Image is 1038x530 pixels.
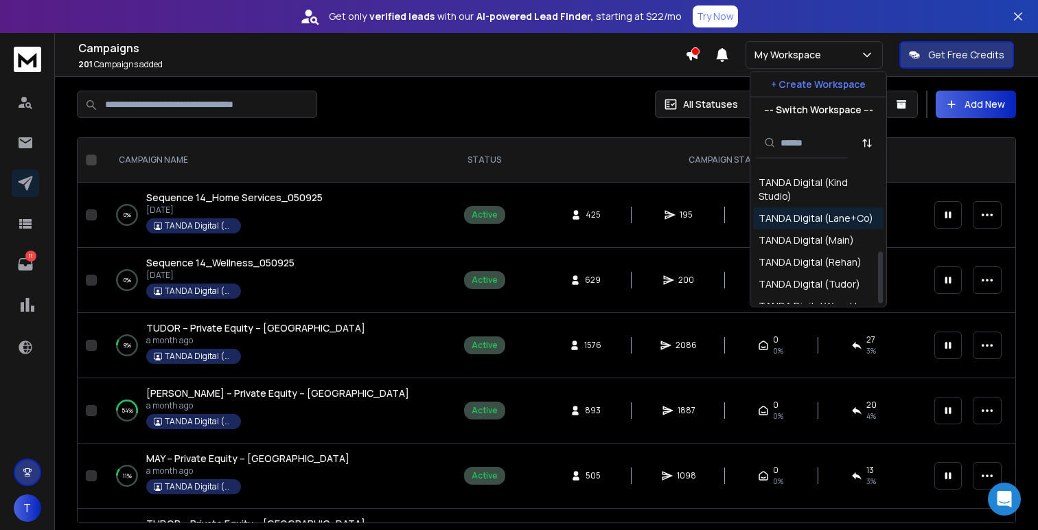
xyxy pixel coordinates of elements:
th: CAMPAIGN STATS [523,138,926,183]
button: Get Free Credits [899,41,1014,69]
button: Try Now [693,5,738,27]
span: 0 [773,334,778,345]
span: Sequence 14_Wellness_050925 [146,256,295,269]
p: TANDA Digital (Digital Sip) [165,220,233,231]
div: Active [472,340,498,351]
span: 3 % [866,476,876,487]
p: Get Free Credits [928,48,1004,62]
p: Get only with our starting at $22/mo [329,10,682,23]
p: 11 [25,251,36,262]
span: 1576 [584,340,601,351]
span: 893 [585,405,601,416]
p: TANDA Digital (Main) [165,351,233,362]
td: 0%Sequence 14_Wellness_050925[DATE]TANDA Digital (Digital Sip) [102,248,446,313]
p: + Create Workspace [771,78,866,91]
div: TANDA Digital (Rehan) [759,256,862,270]
div: Active [472,470,498,481]
td: 11%MAY – Private Equity – [GEOGRAPHIC_DATA]a month agoTANDA Digital (Main) [102,443,446,509]
p: --- Switch Workspace --- [764,103,873,117]
div: TANDA Digital (Lane+Co) [759,212,873,226]
p: TANDA Digital (Digital Sip) [165,286,233,297]
strong: AI-powered Lead Finder, [476,10,593,23]
p: [DATE] [146,205,323,216]
div: TANDA Digital (Main) [759,234,854,248]
span: TUDOR – Private Equity – [GEOGRAPHIC_DATA] [146,321,365,334]
p: All Statuses [683,97,738,111]
a: [PERSON_NAME] – Private Equity – [GEOGRAPHIC_DATA] [146,387,409,400]
p: 0 % [124,208,131,222]
span: 4 % [866,411,876,422]
div: Open Intercom Messenger [988,483,1021,516]
th: CAMPAIGN NAME [102,138,446,183]
span: 195 [680,209,693,220]
p: Campaigns added [78,59,685,70]
button: T [14,494,41,522]
div: Active [472,405,498,416]
a: 11 [12,251,39,278]
span: 200 [678,275,694,286]
span: 0% [773,411,783,422]
h1: Campaigns [78,40,685,56]
p: 54 % [122,404,133,417]
span: 20 [866,400,877,411]
button: + Create Workspace [750,72,886,97]
p: 11 % [123,469,132,483]
p: 9 % [124,338,131,352]
p: TANDA Digital (Main) [165,481,233,492]
span: 13 [866,465,874,476]
strong: verified leads [369,10,435,23]
span: 629 [585,275,601,286]
a: Sequence 14_Wellness_050925 [146,256,295,270]
p: a month ago [146,335,365,346]
p: TANDA Digital (Main) [165,416,233,427]
span: 2086 [676,340,697,351]
a: MAY – Private Equity – [GEOGRAPHIC_DATA] [146,452,349,465]
p: Try Now [697,10,734,23]
div: TANDA Digital (Kind Studio) [759,176,878,204]
span: 0% [773,476,783,487]
span: 1098 [677,470,696,481]
span: MAY – Private Equity – [GEOGRAPHIC_DATA] [146,452,349,465]
span: 0 [773,400,778,411]
p: My Workspace [754,48,827,62]
td: 9%TUDOR – Private Equity – [GEOGRAPHIC_DATA]a month agoTANDA Digital (Main) [102,313,446,378]
span: TUDOR – Private Equity – [GEOGRAPHIC_DATA] [146,517,365,530]
span: 27 [866,334,875,345]
p: [DATE] [146,270,295,281]
span: 1887 [678,405,695,416]
span: Sequence 14_Home Services_050925 [146,191,323,204]
span: 425 [586,209,601,220]
span: 0 [773,465,778,476]
a: TUDOR – Private Equity – [GEOGRAPHIC_DATA] [146,321,365,335]
td: 54%[PERSON_NAME] – Private Equity – [GEOGRAPHIC_DATA]a month agoTANDA Digital (Main) [102,378,446,443]
th: STATUS [446,138,523,183]
div: Active [472,209,498,220]
p: a month ago [146,400,409,411]
div: TANDA Digital (Tudor) [759,278,860,292]
span: 0% [773,345,783,356]
span: 3 % [866,345,876,356]
button: Sort by Sort A-Z [853,129,881,157]
span: 505 [586,470,601,481]
p: a month ago [146,465,349,476]
div: Active [472,275,498,286]
button: Add New [936,91,1016,118]
p: 0 % [124,273,131,287]
span: 201 [78,58,93,70]
a: Sequence 14_Home Services_050925 [146,191,323,205]
div: TANDA Digital WarmUp [759,300,863,314]
img: logo [14,47,41,72]
td: 0%Sequence 14_Home Services_050925[DATE]TANDA Digital (Digital Sip) [102,183,446,248]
